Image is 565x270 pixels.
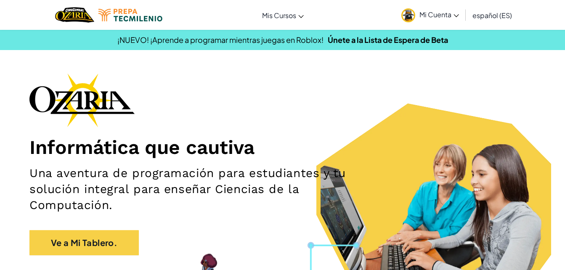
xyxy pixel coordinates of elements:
img: Tecmilenio logo [98,9,162,21]
a: español (ES) [468,4,516,26]
h2: Una aventura de programación para estudiantes y tu solución integral para enseñar Ciencias de la ... [29,165,369,213]
span: ¡NUEVO! ¡Aprende a programar mientras juegas en Roblox! [117,35,324,45]
img: Home [55,6,94,24]
a: Mis Cursos [258,4,308,26]
img: Ozaria branding logo [29,73,135,127]
img: avatar [401,8,415,22]
span: español (ES) [472,11,512,20]
a: Ve a Mi Tablero. [29,230,139,255]
a: Únete a la Lista de Espera de Beta [328,35,448,45]
a: Ozaria by CodeCombat logo [55,6,94,24]
h1: Informática que cautiva [29,135,536,159]
span: Mis Cursos [262,11,296,20]
a: Mi Cuenta [397,2,463,28]
span: Mi Cuenta [419,10,459,19]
